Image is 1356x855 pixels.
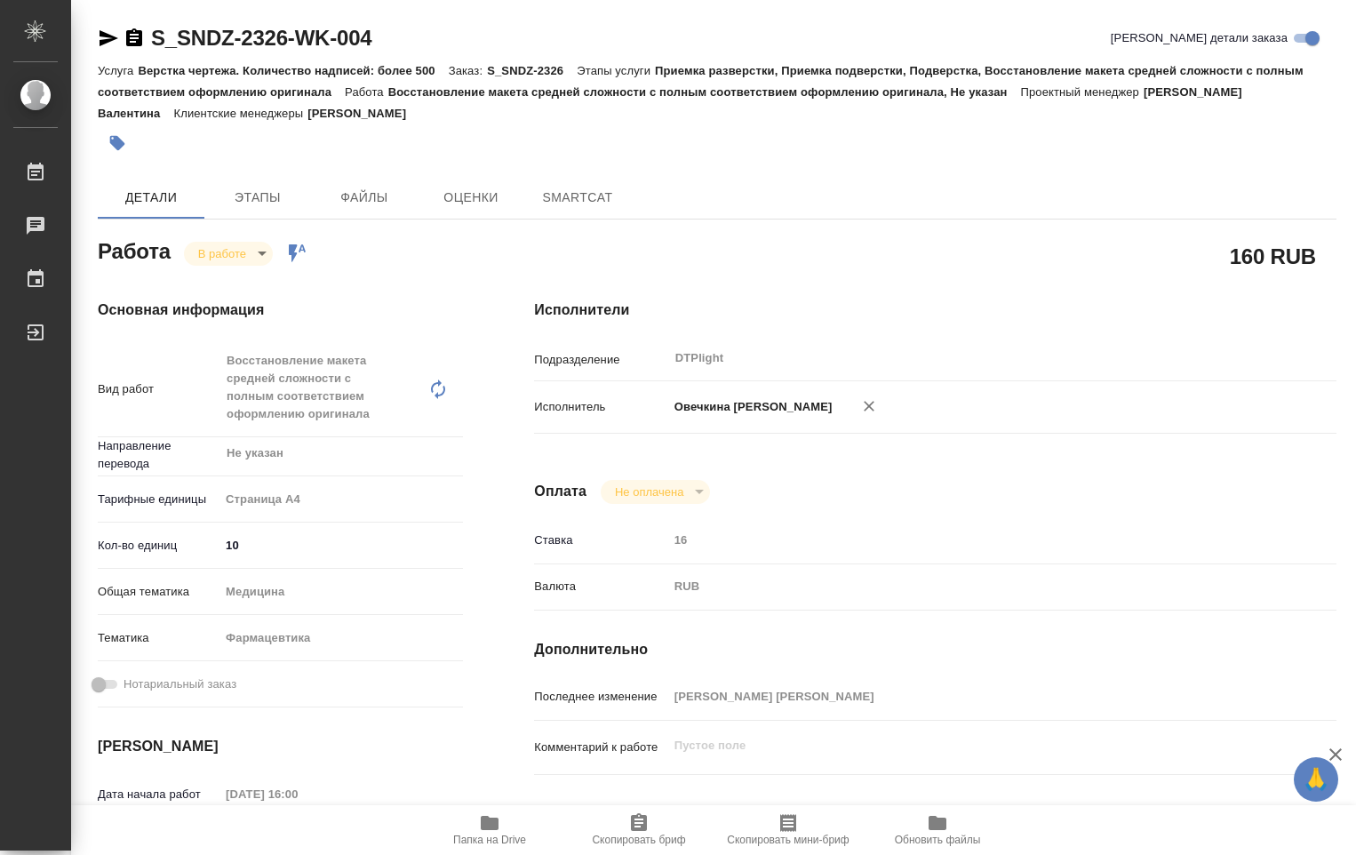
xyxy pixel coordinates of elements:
button: 🙏 [1294,757,1338,802]
p: [PERSON_NAME] [307,107,419,120]
textarea: /Clients/Sandoz/Orders/S_SNDZ-2326/DTP/S_SNDZ-2326-WK-004 [668,799,1270,829]
h4: Исполнители [534,300,1336,321]
p: Исполнитель [534,398,667,416]
button: Скопировать мини-бриф [714,805,863,855]
div: В работе [184,242,273,266]
p: S_SNDZ-2326 [487,64,577,77]
button: Папка на Drive [415,805,564,855]
p: Валюта [534,578,667,595]
button: Не оплачена [610,484,689,499]
p: Восстановление макета средней сложности с полным соответствием оформлению оригинала, Не указан [388,85,1021,99]
span: Этапы [215,187,300,209]
span: [PERSON_NAME] детали заказа [1111,29,1288,47]
span: Папка на Drive [453,834,526,846]
h4: Дополнительно [534,639,1336,660]
input: Пустое поле [668,683,1270,709]
p: Работа [345,85,388,99]
p: Дата начала работ [98,786,219,803]
p: Услуга [98,64,138,77]
span: Скопировать мини-бриф [727,834,849,846]
button: Скопировать бриф [564,805,714,855]
p: Ставка [534,531,667,549]
span: Оценки [428,187,514,209]
p: Клиентские менеджеры [173,107,307,120]
p: Комментарий к работе [534,739,667,756]
span: 🙏 [1301,761,1331,798]
div: Страница А4 [219,484,463,515]
input: Пустое поле [219,781,375,807]
p: Верстка чертежа. Количество надписей: более 500 [138,64,448,77]
p: Общая тематика [98,583,219,601]
div: В работе [601,480,710,504]
h2: 160 RUB [1230,241,1316,271]
span: Детали [108,187,194,209]
p: Тарифные единицы [98,491,219,508]
h4: Оплата [534,481,586,502]
h4: Основная информация [98,300,463,321]
div: Фармацевтика [219,623,463,653]
p: Последнее изменение [534,688,667,706]
p: Проектный менеджер [1021,85,1144,99]
span: Обновить файлы [895,834,981,846]
p: Подразделение [534,351,667,369]
button: Обновить файлы [863,805,1012,855]
p: Овечкина [PERSON_NAME] [668,398,833,416]
button: Скопировать ссылку [124,28,145,49]
a: S_SNDZ-2326-WK-004 [151,26,371,50]
h2: Работа [98,234,171,266]
h4: [PERSON_NAME] [98,736,463,757]
div: Медицина [219,577,463,607]
p: Вид работ [98,380,219,398]
p: Приемка разверстки, Приемка подверстки, Подверстка, Восстановление макета средней сложности с пол... [98,64,1304,99]
p: Заказ: [449,64,487,77]
input: ✎ Введи что-нибудь [219,532,463,558]
span: Скопировать бриф [592,834,685,846]
p: Направление перевода [98,437,219,473]
span: Нотариальный заказ [124,675,236,693]
button: Скопировать ссылку для ЯМессенджера [98,28,119,49]
button: Удалить исполнителя [849,387,889,426]
p: Этапы услуги [577,64,655,77]
p: Тематика [98,629,219,647]
span: SmartCat [535,187,620,209]
input: Пустое поле [668,527,1270,553]
p: Кол-во единиц [98,537,219,555]
span: Файлы [322,187,407,209]
button: В работе [193,246,251,261]
button: Добавить тэг [98,124,137,163]
div: RUB [668,571,1270,602]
